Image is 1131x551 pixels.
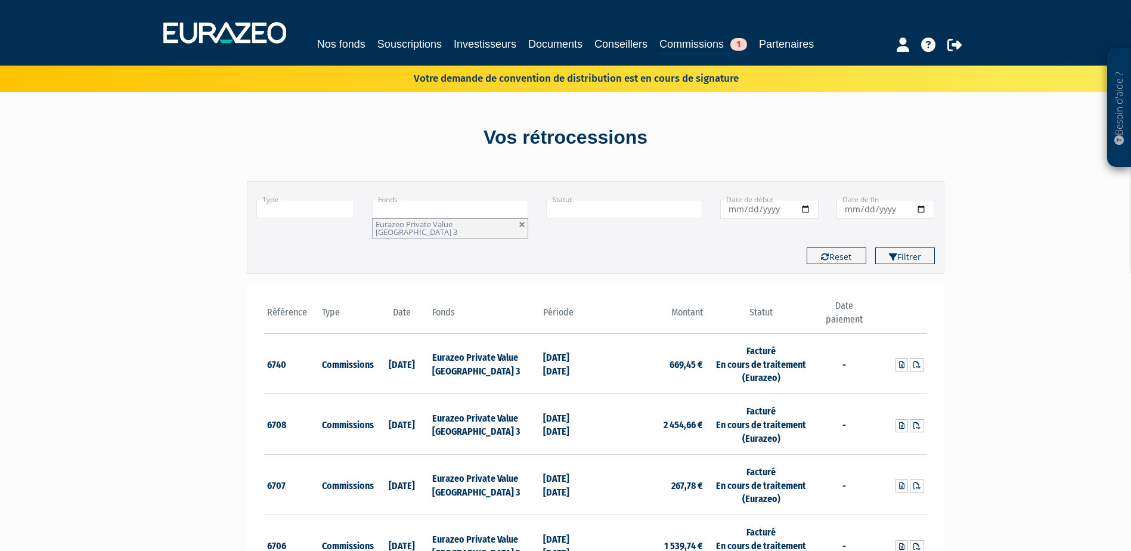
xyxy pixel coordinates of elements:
span: Eurazeo Private Value [GEOGRAPHIC_DATA] 3 [376,219,457,237]
td: [DATE] [DATE] [540,454,596,515]
p: Votre demande de convention de distribution est en cours de signature [379,69,739,86]
td: [DATE] [DATE] [540,394,596,455]
td: Commissions [319,333,374,394]
td: - [816,454,872,515]
th: Type [319,299,374,333]
a: Documents [528,36,582,52]
a: Commissions1 [659,36,747,54]
div: Vos rétrocessions [226,124,906,151]
img: 1732889491-logotype_eurazeo_blanc_rvb.png [163,22,286,44]
button: Reset [807,247,866,264]
td: [DATE] [DATE] [540,333,596,394]
a: Conseillers [594,36,647,52]
td: 6708 [264,394,320,455]
a: Souscriptions [377,36,442,52]
a: Partenaires [759,36,814,52]
th: Fonds [429,299,540,333]
th: Statut [706,299,816,333]
td: [DATE] [374,394,430,455]
td: Facturé En cours de traitement (Eurazeo) [706,454,816,515]
td: 6740 [264,333,320,394]
td: [DATE] [374,454,430,515]
td: 669,45 € [596,333,706,394]
th: Date [374,299,430,333]
th: Référence [264,299,320,333]
td: 2 454,66 € [596,394,706,455]
td: Commissions [319,394,374,455]
a: Nos fonds [317,36,365,52]
td: 267,78 € [596,454,706,515]
th: Période [540,299,596,333]
td: Eurazeo Private Value [GEOGRAPHIC_DATA] 3 [429,454,540,515]
button: Filtrer [875,247,935,264]
td: - [816,333,872,394]
th: Date paiement [816,299,872,333]
td: Commissions [319,454,374,515]
a: Investisseurs [454,36,516,52]
td: [DATE] [374,333,430,394]
td: Facturé En cours de traitement (Eurazeo) [706,333,816,394]
th: Montant [596,299,706,333]
span: 1 [730,38,747,51]
td: - [816,394,872,455]
p: Besoin d'aide ? [1113,54,1126,162]
td: 6707 [264,454,320,515]
td: Facturé En cours de traitement (Eurazeo) [706,394,816,455]
td: Eurazeo Private Value [GEOGRAPHIC_DATA] 3 [429,333,540,394]
td: Eurazeo Private Value [GEOGRAPHIC_DATA] 3 [429,394,540,455]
